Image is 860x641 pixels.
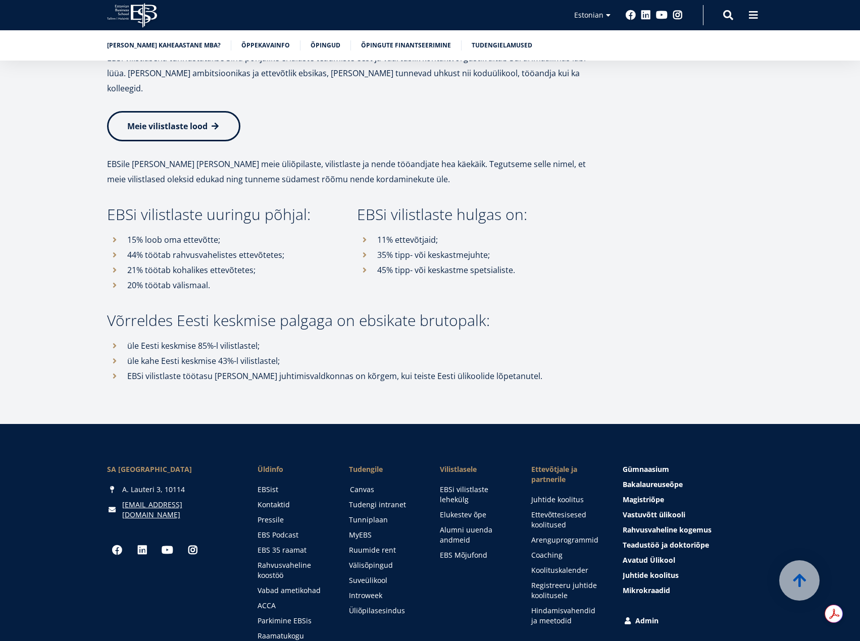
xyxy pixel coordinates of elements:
a: Canvas [350,485,421,495]
h3: EBSi vilistlaste uuringu põhjal: [107,207,337,222]
a: MyEBS [349,530,420,540]
a: Facebook [107,540,127,560]
p: 11% ettevõtjaid; [377,232,587,247]
li: 15% loob oma ettevõtte; [107,232,337,247]
p: üle Eesti keskmise 85%-l vilistlastel; [127,338,587,353]
a: Õpingute finantseerimine [361,40,451,50]
a: EBS Podcast [258,530,329,540]
a: EBSi vilistlaste lehekülg [440,485,511,505]
a: Pressile [258,515,329,525]
span: Vastuvõtt ülikooli [623,510,685,519]
a: Coaching [531,550,602,560]
span: Avatud Ülikool [623,555,675,565]
a: Tudengielamused [472,40,532,50]
div: SA [GEOGRAPHIC_DATA] [107,464,237,474]
p: üle kahe Eesti keskmise 43%-l vilistlastel; [127,353,587,368]
a: Arenguprogrammid [531,535,602,545]
a: Tudengi intranet [349,500,420,510]
a: Facebook [626,10,636,20]
p: EBSi vilistlaste töötasu [PERSON_NAME] juhtimisvaldkonnas on kõrgem, kui teiste Eesti ülikoolide ... [127,368,587,384]
li: 44% töötab rahvusvahelistes ettevõtetes; [107,247,337,262]
a: Juhtide koolitus [623,570,753,580]
a: Introweek [349,591,420,601]
a: Suveülikool [349,575,420,585]
span: Mikrokraadid [623,585,670,595]
a: Õpingud [311,40,340,50]
a: Hindamisvahendid ja meetodid [531,606,602,626]
span: Tehnoloogia ja innovatsiooni juhtimine (MBA) [12,125,148,134]
a: Tunniplaan [349,515,420,525]
a: Juhtide koolitus [531,495,602,505]
a: Üliõpilasesindus [349,606,420,616]
a: Parkimine EBSis [258,616,329,626]
a: Raamatukogu [258,631,329,641]
span: Gümnaasium [623,464,669,474]
a: Linkedin [132,540,153,560]
p: 35% tipp- või keskastmejuhte; [377,247,587,262]
input: Kaheaastane MBA [3,113,9,119]
a: EBS 35 raamat [258,545,329,555]
a: [EMAIL_ADDRESS][DOMAIN_NAME] [122,500,237,520]
a: Koolituskalender [531,565,602,575]
a: Magistriõpe [623,495,753,505]
div: A. Lauteri 3, 10114 [107,485,237,495]
span: Teadustöö ja doktoriõpe [623,540,709,550]
p: EBSi vilistlasena tunnustatakse Sind põhjalike erialaste teadmiste eest ja väärtuslik kontaktvõrg... [107,50,587,96]
span: Magistriõpe [623,495,664,504]
span: Bakalaureuseõpe [623,479,683,489]
span: Üheaastane eestikeelne MBA [12,99,98,108]
a: Ettevõttesisesed koolitused [531,510,602,530]
a: Õppekavainfo [241,40,290,50]
a: Ruumide rent [349,545,420,555]
a: Rahvusvaheline koostöö [258,560,329,580]
a: Kontaktid [258,500,329,510]
p: 45% tipp- või keskastme spetsialiste. [377,262,587,278]
a: EBSist [258,485,329,495]
p: EBSile [PERSON_NAME] [PERSON_NAME] meie üliõpilaste, vilistlaste ja nende tööandjate hea käekäik.... [107,156,587,187]
span: Rahvusvaheline kogemus [623,525,712,535]
a: Youtube [656,10,668,20]
span: Kaheaastane MBA [12,112,66,121]
a: Elukestev õpe [440,510,511,520]
span: Juhtide koolitus [623,570,679,580]
li: 21% töötab kohalikes ettevõtetes; [107,262,337,278]
a: Teadustöö ja doktoriõpe [623,540,753,550]
a: Registreeru juhtide koolitusele [531,580,602,601]
input: Tehnoloogia ja innovatsiooni juhtimine (MBA) [3,126,9,132]
span: Meie vilistlaste lood [127,121,208,132]
a: EBS Mõjufond [440,550,511,560]
a: Välisõpingud [349,560,420,570]
a: Vastuvõtt ülikooli [623,510,753,520]
a: [PERSON_NAME] kaheaastane MBA? [107,40,221,50]
a: ACCA [258,601,329,611]
a: Alumni uuenda andmeid [440,525,511,545]
span: Ettevõtjale ja partnerile [531,464,602,485]
a: Tudengile [349,464,420,474]
a: Gümnaasium [623,464,753,474]
a: Linkedin [641,10,651,20]
a: Admin [623,616,753,626]
span: Perekonnanimi [240,1,286,10]
li: 20% töötab välismaal. [107,278,337,293]
span: Vilistlasele [440,464,511,474]
h3: EBSi vilistlaste hulgas on: [357,207,587,222]
a: Instagram [183,540,203,560]
a: Avatud Ülikool [623,555,753,565]
input: Üheaastane eestikeelne MBA [3,99,9,106]
h3: Võrreldes Eesti keskmise palgaga on ebsikate brutopalk: [107,313,587,328]
span: Üldinfo [258,464,329,474]
a: Meie vilistlaste lood [107,111,240,141]
a: Rahvusvaheline kogemus [623,525,753,535]
a: Instagram [673,10,683,20]
a: Vabad ametikohad [258,585,329,596]
a: Bakalaureuseõpe [623,479,753,490]
a: Mikrokraadid [623,585,753,596]
a: Youtube [158,540,178,560]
